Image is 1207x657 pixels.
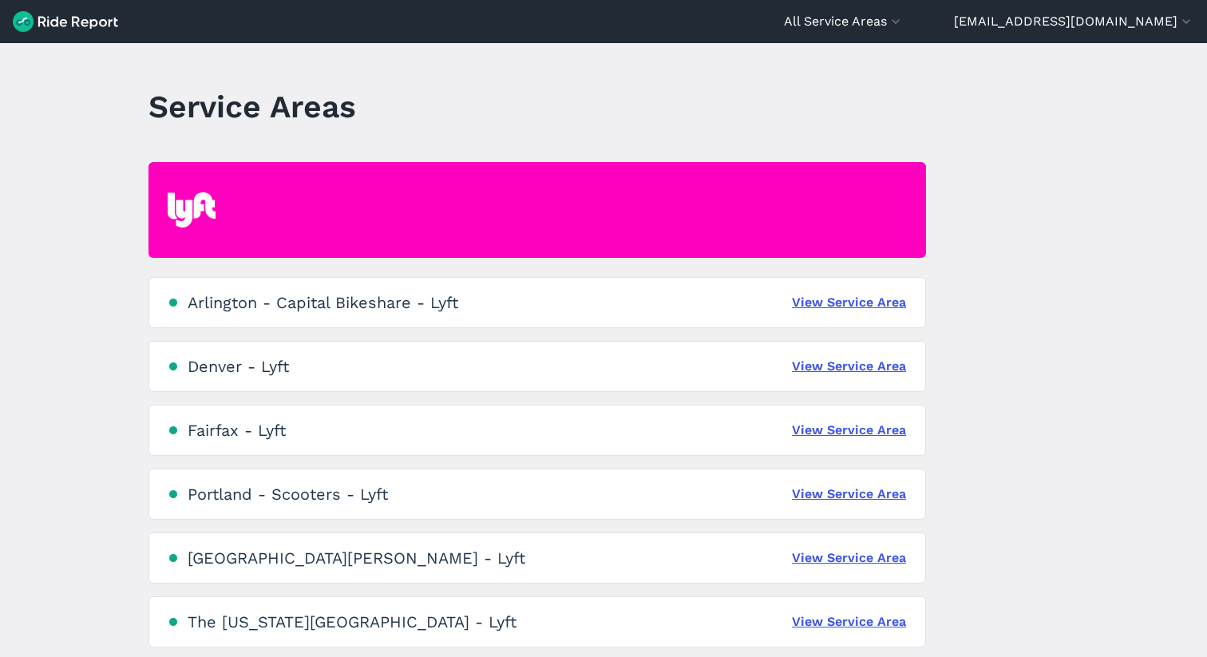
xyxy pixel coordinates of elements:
[188,421,286,440] div: Fairfax - Lyft
[784,12,904,31] button: All Service Areas
[792,548,906,568] a: View Service Area
[188,612,516,631] div: The [US_STATE][GEOGRAPHIC_DATA] - Lyft
[148,85,356,129] h1: Service Areas
[188,357,289,376] div: Denver - Lyft
[792,293,906,312] a: View Service Area
[188,485,388,504] div: Portland - Scooters - Lyft
[792,612,906,631] a: View Service Area
[188,548,525,568] div: [GEOGRAPHIC_DATA][PERSON_NAME] - Lyft
[792,485,906,504] a: View Service Area
[792,421,906,440] a: View Service Area
[188,293,458,312] div: Arlington - Capital Bikeshare - Lyft
[954,12,1194,31] button: [EMAIL_ADDRESS][DOMAIN_NAME]
[792,357,906,376] a: View Service Area
[13,11,118,32] img: Ride Report
[168,192,216,228] img: Lyft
